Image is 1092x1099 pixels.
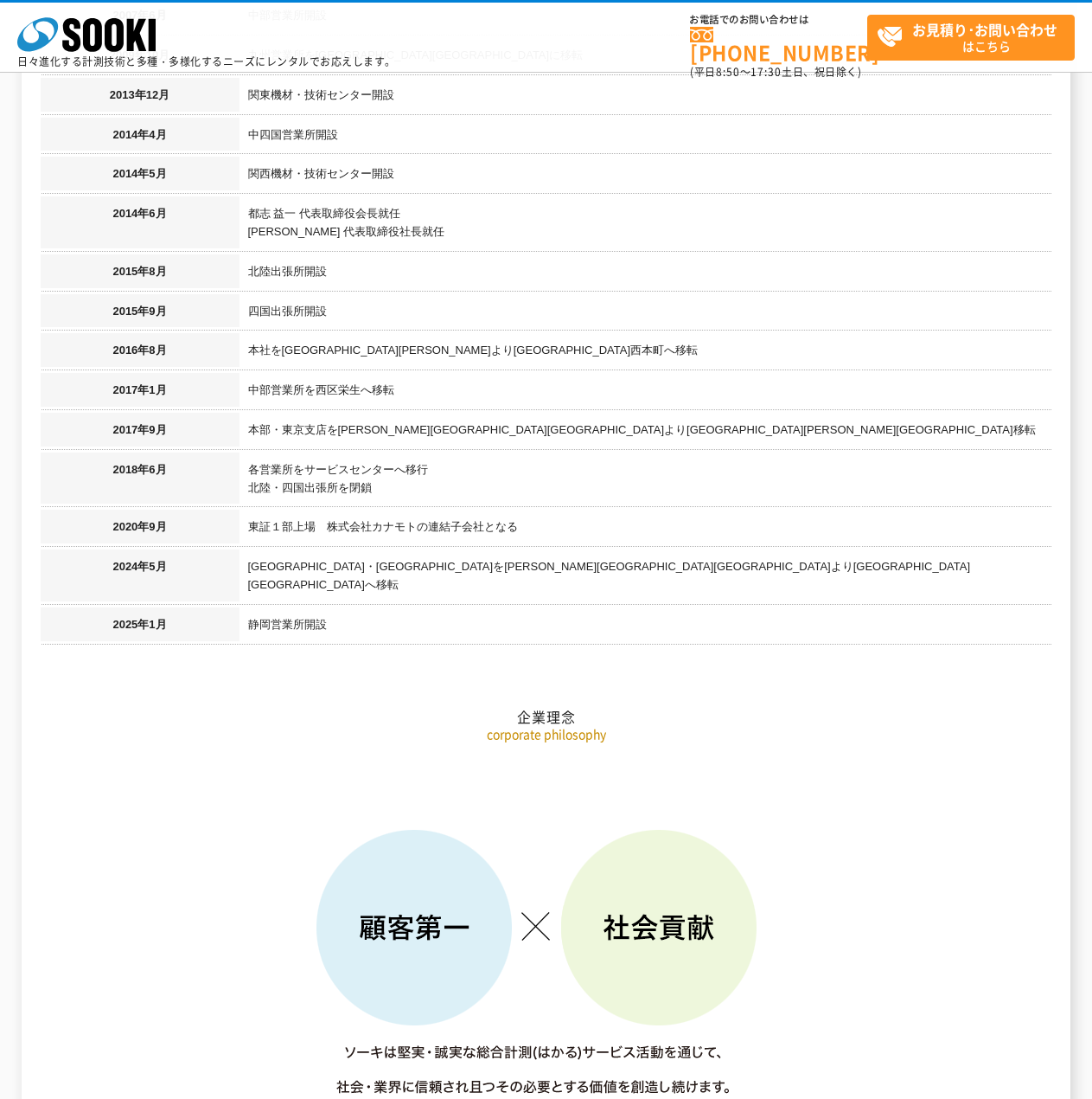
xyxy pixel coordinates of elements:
[41,118,239,157] th: 2014年4月
[690,64,861,80] span: (平日 ～ 土日、祝日除く)
[912,19,1057,40] strong: お見積り･お問い合わせ
[690,15,867,25] span: お電話でのお問い合わせは
[41,535,1052,726] h2: 企業理念
[41,373,239,413] th: 2017年1月
[239,453,1052,511] td: 各営業所をサービスセンターへ移行 北陸・四国出張所を閉鎖
[41,333,239,373] th: 2016年8月
[41,254,239,294] th: 2015年8月
[239,78,1052,118] td: 関東機材・技術センター開設
[750,64,782,80] span: 17:30
[41,196,239,254] th: 2014年6月
[41,157,239,196] th: 2014年5月
[239,294,1052,334] td: 四国出張所開設
[716,64,740,80] span: 8:50
[41,294,239,334] th: 2015年9月
[41,607,239,647] th: 2025年1月
[41,725,1052,743] p: corporate philosophy
[239,333,1052,373] td: 本社を[GEOGRAPHIC_DATA][PERSON_NAME]より[GEOGRAPHIC_DATA]西本町へ移転
[239,196,1052,254] td: 都志 益一 代表取締役会長就任 [PERSON_NAME] 代表取締役社長就任
[877,16,1074,59] span: はこちら
[41,413,239,453] th: 2017年9月
[41,78,239,118] th: 2013年12月
[239,254,1052,294] td: 北陸出張所開設
[239,373,1052,413] td: 中部営業所を西区栄生へ移転
[239,157,1052,196] td: 関西機材・技術センター開設
[690,27,867,62] a: [PHONE_NUMBER]
[41,510,239,549] th: 2020年9月
[17,56,396,67] p: 日々進化する計測技術と多種・多様化するニーズにレンタルでお応えします。
[239,510,1052,549] td: 東証１部上場 株式会社カナモトの連結子会社となる
[41,453,239,511] th: 2018年6月
[867,15,1075,61] a: お見積り･お問い合わせはこちら
[239,118,1052,157] td: 中四国営業所開設
[239,413,1052,453] td: 本部・東京支店を[PERSON_NAME][GEOGRAPHIC_DATA][GEOGRAPHIC_DATA]より[GEOGRAPHIC_DATA][PERSON_NAME][GEOGRAPHI...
